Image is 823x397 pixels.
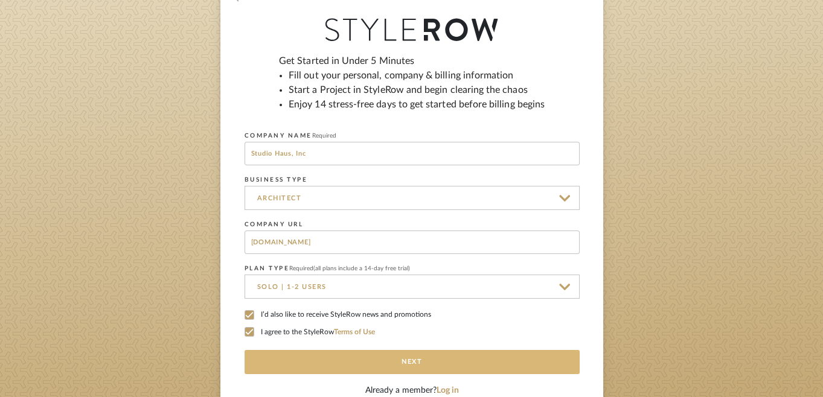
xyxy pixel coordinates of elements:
[437,384,459,397] button: Log in
[245,384,580,397] div: Already a member?
[289,265,313,272] span: Required
[245,327,580,338] label: I agree to the StyleRow
[279,54,545,121] div: Get Started in Under 5 Minutes
[334,328,375,335] a: Terms of Use
[313,265,410,272] span: (all plans include a 14-day free trial)
[245,221,304,228] label: COMPANY URL
[312,133,336,139] span: Required
[245,350,580,374] button: Next
[245,176,308,183] label: BUSINESS TYPE
[289,83,545,97] li: Start a Project in StyleRow and begin clearing the chaos
[245,230,580,254] input: www.example.com
[245,310,580,321] label: I’d also like to receive StyleRow news and promotions
[289,68,545,83] li: Fill out your personal, company & billing information
[245,265,411,272] label: PLAN TYPE
[245,132,336,139] label: COMPANY NAME
[245,186,580,210] input: Select
[245,142,580,165] input: Me, Inc.
[245,275,580,299] input: Select
[289,97,545,112] li: Enjoy 14 stress-free days to get started before billing begins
